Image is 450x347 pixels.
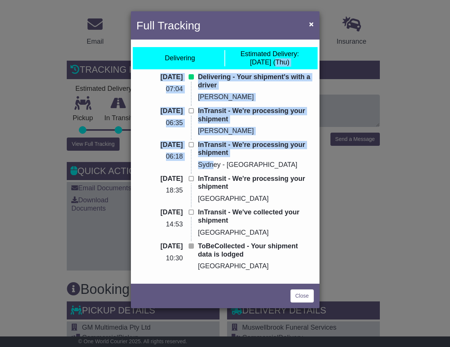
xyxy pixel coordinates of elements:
p: [DATE] [137,107,183,115]
span: × [309,20,313,28]
button: Close [305,16,317,32]
p: InTransit - We're processing your shipment [198,141,314,157]
p: 10:30 [137,254,183,263]
div: Delivering [165,54,195,63]
p: Sydney - [GEOGRAPHIC_DATA] [198,161,314,169]
p: [DATE] [137,175,183,183]
p: [PERSON_NAME] [198,93,314,101]
a: Close [290,289,314,303]
p: 06:18 [137,153,183,161]
p: [GEOGRAPHIC_DATA] [198,195,314,203]
p: [GEOGRAPHIC_DATA] [198,262,314,271]
p: 07:04 [137,85,183,93]
h4: Full Tracking [137,17,201,34]
p: [DATE] [137,208,183,217]
p: [DATE] [137,242,183,251]
p: InTransit - We're processing your shipment [198,175,314,191]
p: ToBeCollected - Your shipment data is lodged [198,242,314,258]
span: Estimated Delivery: [240,50,299,58]
p: 14:53 [137,220,183,229]
p: InTransit - We've collected your shipment [198,208,314,225]
p: [DATE] [137,73,183,81]
p: 18:35 [137,186,183,195]
p: InTransit - We're processing your shipment [198,107,314,123]
p: [GEOGRAPHIC_DATA] [198,229,314,237]
p: [DATE] [137,141,183,149]
p: Delivering - Your shipment's with a driver [198,73,314,89]
p: [PERSON_NAME] [198,127,314,135]
div: [DATE] (Thu) [240,50,299,66]
p: 06:35 [137,119,183,127]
